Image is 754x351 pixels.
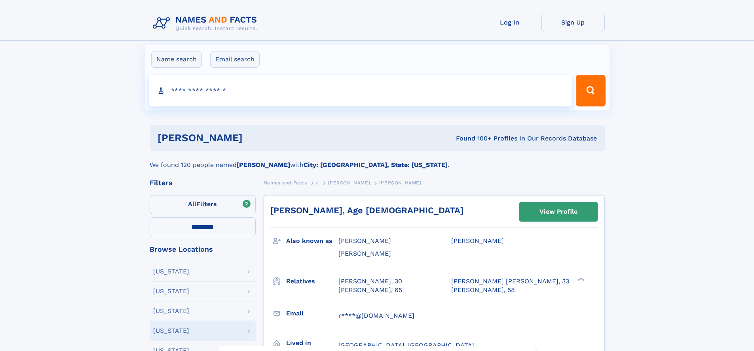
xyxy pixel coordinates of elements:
label: Filters [150,195,256,214]
div: [US_STATE] [153,288,189,294]
div: View Profile [539,203,577,221]
a: [PERSON_NAME], Age [DEMOGRAPHIC_DATA] [270,205,463,215]
a: [PERSON_NAME] [328,178,370,188]
a: Sign Up [541,13,605,32]
span: [PERSON_NAME] [328,180,370,186]
div: ❯ [575,277,585,282]
h3: Email [286,307,338,320]
h3: Lived in [286,336,338,350]
div: Found 100+ Profiles In Our Records Database [349,134,597,143]
a: [PERSON_NAME], 58 [451,286,515,294]
b: City: [GEOGRAPHIC_DATA], State: [US_STATE] [304,161,448,169]
a: Log In [478,13,541,32]
div: [US_STATE] [153,308,189,314]
a: [PERSON_NAME] [PERSON_NAME], 33 [451,277,569,286]
a: Names and Facts [264,178,307,188]
b: [PERSON_NAME] [237,161,290,169]
div: Filters [150,179,256,186]
label: Email search [210,51,260,68]
a: [PERSON_NAME], 30 [338,277,402,286]
span: All [188,200,196,208]
span: [PERSON_NAME] [338,250,391,257]
input: search input [149,75,573,106]
span: [PERSON_NAME] [451,237,504,245]
h1: [PERSON_NAME] [158,133,349,143]
button: Search Button [576,75,605,106]
div: We found 120 people named with . [150,151,605,170]
span: [GEOGRAPHIC_DATA], [GEOGRAPHIC_DATA] [338,342,474,349]
span: [PERSON_NAME] [379,180,422,186]
span: J [316,180,319,186]
div: [US_STATE] [153,268,189,275]
a: J [316,178,319,188]
a: [PERSON_NAME], 65 [338,286,402,294]
a: View Profile [519,202,598,221]
h3: Also known as [286,234,338,248]
div: [US_STATE] [153,328,189,334]
span: [PERSON_NAME] [338,237,391,245]
label: Name search [151,51,202,68]
div: Browse Locations [150,246,256,253]
img: Logo Names and Facts [150,13,264,34]
h3: Relatives [286,275,338,288]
